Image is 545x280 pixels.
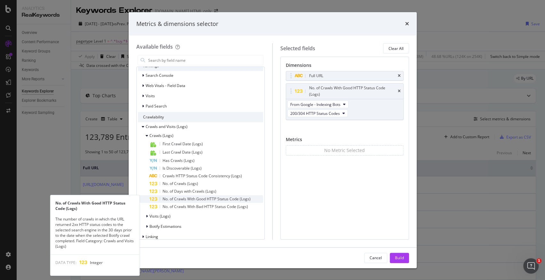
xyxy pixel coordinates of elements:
[146,103,167,109] span: Paid Search
[390,253,409,263] button: Build
[146,124,188,129] span: Crawls and Visits (Logs)
[405,20,409,28] div: times
[309,73,323,79] div: Full URL
[163,173,242,179] span: Crawls HTTP Status Code Consistency (Logs)
[364,253,387,263] button: Cancel
[146,93,155,99] span: Visits
[148,55,263,65] input: Search by field name
[149,213,171,219] span: Visits (Logs)
[389,46,404,51] div: Clear All
[50,200,139,211] div: No. of Crawls With Good HTTP Status Code (Logs)
[290,111,340,116] span: 200/304 HTTP Status Codes
[163,165,202,171] span: Is Discoverable (Logs)
[136,43,173,50] div: Available fields
[129,12,417,268] div: modal
[523,258,539,274] iframe: Intercom live chat
[287,109,348,117] button: 200/304 HTTP Status Codes
[286,62,404,71] div: Dimensions
[324,147,365,154] div: No Metric Selected
[163,149,203,155] span: Last Crawl Date (Logs)
[163,141,203,147] span: First Crawl Date (Logs)
[138,112,263,122] div: Crawlability
[149,133,173,138] span: Crawls (Logs)
[286,136,404,145] div: Metrics
[383,43,409,53] button: Clear All
[286,83,404,120] div: No. of Crawls With Good HTTP Status Code (Logs)timesFrom Google - Indexing Bots200/304 HTTP Statu...
[309,85,397,98] div: No. of Crawls With Good HTTP Status Code (Logs)
[536,258,541,263] span: 1
[163,158,195,163] span: Has Crawls (Logs)
[370,255,382,260] div: Cancel
[146,83,185,88] span: Web Vitals - Field Data
[136,20,218,28] div: Metrics & dimensions selector
[163,204,248,209] span: No. of Crawls With Bad HTTP Status Code (Logs)
[50,216,139,249] div: The number of crawls in which the URL returned 2xx HTTP status codes to the selected search engin...
[398,89,401,93] div: times
[290,102,341,107] span: From Google - Indexing Bots
[395,255,404,260] div: Build
[398,74,401,78] div: times
[146,73,173,78] span: Search Console
[163,181,198,186] span: No. of Crawls (Logs)
[149,224,181,229] span: Botify Estimations
[146,234,158,239] span: Linking
[286,71,404,81] div: Full URLtimes
[163,188,216,194] span: No. of Days with Crawls (Logs)
[163,196,251,202] span: No. of Crawls With Good HTTP Status Code (Logs)
[280,45,315,52] div: Selected fields
[287,100,349,108] button: From Google - Indexing Bots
